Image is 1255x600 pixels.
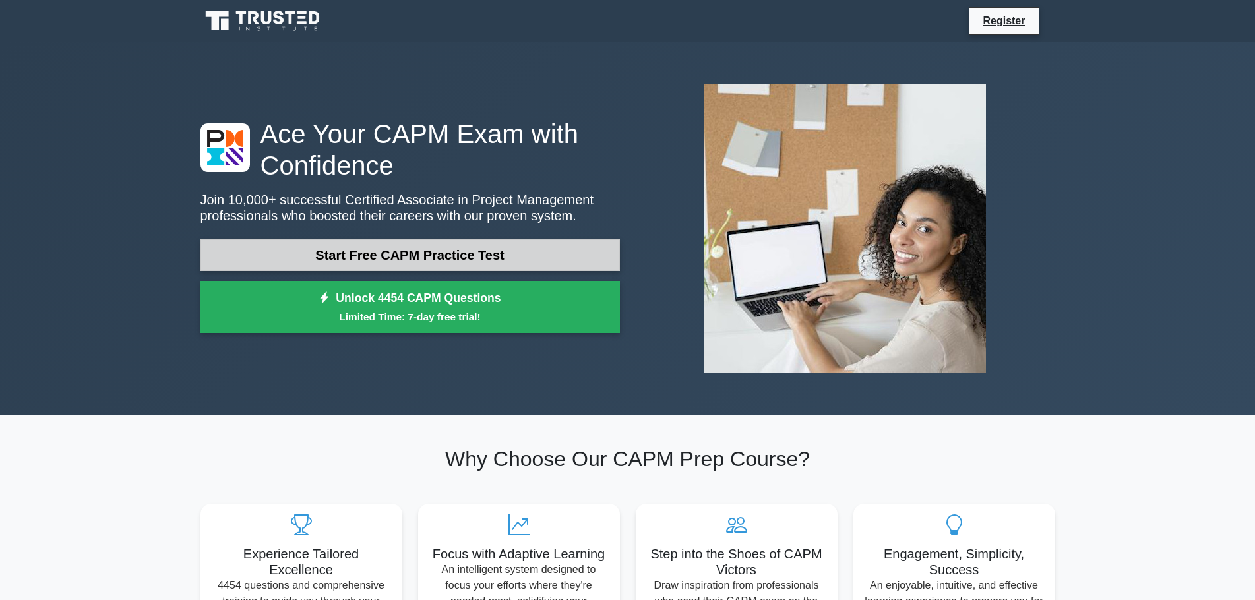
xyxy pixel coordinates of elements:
[200,192,620,224] p: Join 10,000+ successful Certified Associate in Project Management professionals who boosted their...
[646,546,827,578] h5: Step into the Shoes of CAPM Victors
[200,281,620,334] a: Unlock 4454 CAPM QuestionsLimited Time: 7-day free trial!
[200,446,1055,471] h2: Why Choose Our CAPM Prep Course?
[217,309,603,324] small: Limited Time: 7-day free trial!
[200,118,620,181] h1: Ace Your CAPM Exam with Confidence
[200,239,620,271] a: Start Free CAPM Practice Test
[975,13,1033,29] a: Register
[211,546,392,578] h5: Experience Tailored Excellence
[864,546,1045,578] h5: Engagement, Simplicity, Success
[429,546,609,562] h5: Focus with Adaptive Learning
